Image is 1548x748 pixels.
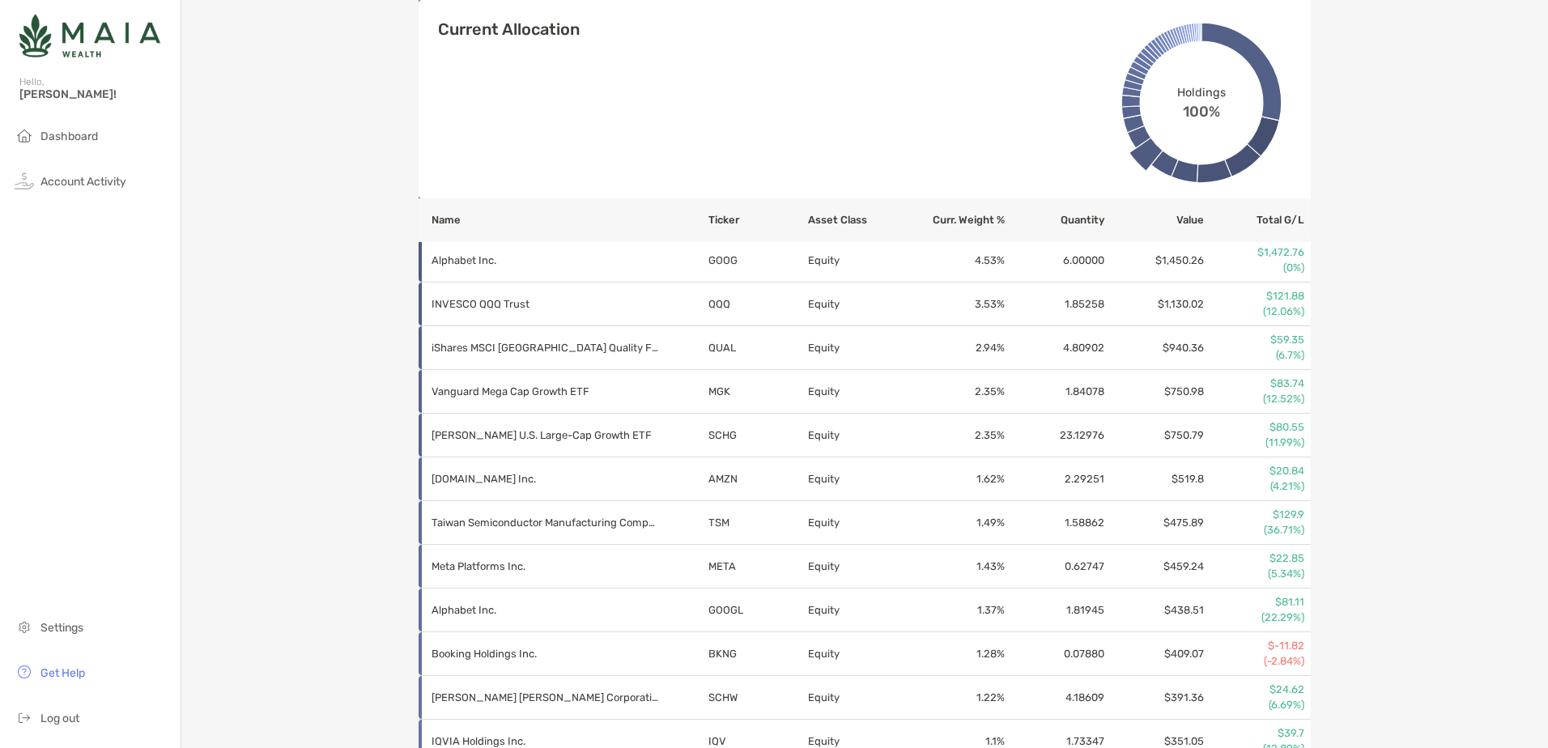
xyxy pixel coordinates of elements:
[1105,283,1205,326] td: $1,130.02
[1006,326,1105,370] td: 4.80902
[40,712,79,725] span: Log out
[1206,333,1304,347] p: $59.35
[1206,479,1304,494] p: (4.21%)
[40,666,85,680] span: Get Help
[807,326,907,370] td: Equity
[40,130,98,143] span: Dashboard
[907,457,1006,501] td: 1.62 %
[19,87,171,101] span: [PERSON_NAME]!
[19,6,160,65] img: Zoe Logo
[1206,639,1304,653] p: $-11.82
[907,501,1006,545] td: 1.49 %
[432,687,658,708] p: Charles Schwab Corporation (The)
[907,239,1006,283] td: 4.53 %
[1105,501,1205,545] td: $475.89
[1105,370,1205,414] td: $750.98
[1105,198,1205,242] th: Value
[1206,304,1304,319] p: (12.06%)
[907,283,1006,326] td: 3.53 %
[432,294,658,314] p: INVESCO QQQ Trust
[40,175,126,189] span: Account Activity
[807,414,907,457] td: Equity
[807,632,907,676] td: Equity
[432,425,658,445] p: Schwab U.S. Large-Cap Growth ETF
[1006,198,1105,242] th: Quantity
[1205,198,1311,242] th: Total G/L
[1206,610,1304,625] p: (22.29%)
[807,198,907,242] th: Asset Class
[432,338,658,358] p: iShares MSCI USA Quality Factor ETF
[1183,100,1220,121] span: 100%
[708,370,807,414] td: MGK
[807,676,907,720] td: Equity
[40,621,83,635] span: Settings
[1206,523,1304,538] p: (36.71%)
[807,283,907,326] td: Equity
[1105,632,1205,676] td: $409.07
[807,545,907,589] td: Equity
[1206,551,1304,566] p: $22.85
[1006,501,1105,545] td: 1.58862
[1105,457,1205,501] td: $519.8
[432,469,658,489] p: Amazon.com Inc.
[708,545,807,589] td: META
[807,370,907,414] td: Equity
[438,19,580,39] h4: Current Allocation
[419,198,708,242] th: Name
[1206,392,1304,406] p: (12.52%)
[1006,457,1105,501] td: 2.29251
[708,589,807,632] td: GOOGL
[807,457,907,501] td: Equity
[708,283,807,326] td: QQQ
[907,589,1006,632] td: 1.37 %
[1105,414,1205,457] td: $750.79
[708,239,807,283] td: GOOG
[1206,376,1304,391] p: $83.74
[1105,239,1205,283] td: $1,450.26
[907,198,1006,242] th: Curr. Weight %
[1206,245,1304,260] p: $1,472.76
[432,644,658,664] p: Booking Holdings Inc.
[1206,508,1304,522] p: $129.9
[1206,698,1304,712] p: (6.69%)
[15,617,34,636] img: settings icon
[1006,283,1105,326] td: 1.85258
[708,501,807,545] td: TSM
[1105,676,1205,720] td: $391.36
[1206,420,1304,435] p: $80.55
[807,589,907,632] td: Equity
[432,556,658,576] p: Meta Platforms Inc.
[15,662,34,682] img: get-help icon
[1206,348,1304,363] p: (6.7%)
[15,125,34,145] img: household icon
[1206,464,1304,478] p: $20.84
[432,381,658,402] p: Vanguard Mega Cap Growth ETF
[907,414,1006,457] td: 2.35 %
[1006,589,1105,632] td: 1.81945
[807,501,907,545] td: Equity
[1006,676,1105,720] td: 4.18609
[1177,85,1225,99] span: Holdings
[1105,545,1205,589] td: $459.24
[15,171,34,190] img: activity icon
[708,326,807,370] td: QUAL
[1006,632,1105,676] td: 0.07880
[708,198,807,242] th: Ticker
[1206,726,1304,741] p: $39.7
[1006,370,1105,414] td: 1.84078
[432,512,658,533] p: Taiwan Semiconductor Manufacturing Company Ltd.
[708,676,807,720] td: SCHW
[1206,436,1304,450] p: (11.99%)
[15,708,34,727] img: logout icon
[708,632,807,676] td: BKNG
[1206,654,1304,669] p: (-2.84%)
[807,239,907,283] td: Equity
[1006,239,1105,283] td: 6.00000
[907,326,1006,370] td: 2.94 %
[1206,595,1304,610] p: $81.11
[907,632,1006,676] td: 1.28 %
[1006,414,1105,457] td: 23.12976
[1105,326,1205,370] td: $940.36
[432,600,658,620] p: Alphabet Inc.
[907,676,1006,720] td: 1.22 %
